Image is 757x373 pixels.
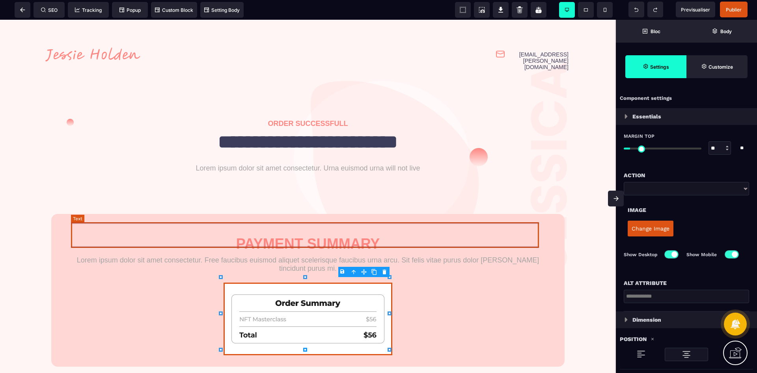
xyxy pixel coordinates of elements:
[632,315,661,324] p: Dimension
[681,7,710,13] span: Previsualiser
[720,28,732,34] strong: Body
[624,171,749,180] div: Action
[75,7,102,13] span: Tracking
[686,55,748,78] span: Open Style Manager
[632,112,661,121] p: Essentials
[119,7,141,13] span: Popup
[651,337,654,341] img: loading
[709,64,733,70] strong: Customize
[474,2,490,18] span: Screenshot
[45,28,140,42] img: 7846bf60b50d1368bc4f2c111ceec227_logo.png
[204,7,240,13] span: Setting Body
[650,64,669,70] strong: Settings
[496,30,505,39] img: cb6c4b3ee664f54de325ce04952e4a63_Group_11_(1).png
[628,205,745,215] div: Image
[616,20,686,43] span: Open Blocks
[624,133,654,139] span: Margin Top
[41,7,58,13] span: SEO
[636,349,646,359] img: loading
[625,55,686,78] span: Settings
[624,278,749,288] div: Alt attribute
[625,114,628,119] img: loading
[455,2,471,18] span: View components
[686,251,718,259] p: Show Mobile
[676,2,715,17] span: Preview
[224,263,392,336] img: bb227de86d0cc8b7c921fb406c75c006_order_summary.png
[686,20,757,43] span: Open Layer Manager
[682,350,691,359] img: loading
[155,7,193,13] span: Custom Block
[620,334,647,344] p: Position
[505,30,571,52] text: [EMAIL_ADDRESS][PERSON_NAME][DOMAIN_NAME]
[624,251,658,259] p: Show Desktop
[651,28,660,34] strong: Bloc
[625,317,628,322] img: loading
[628,221,673,236] button: Change Image
[726,7,742,13] span: Publier
[616,91,757,106] div: Component settings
